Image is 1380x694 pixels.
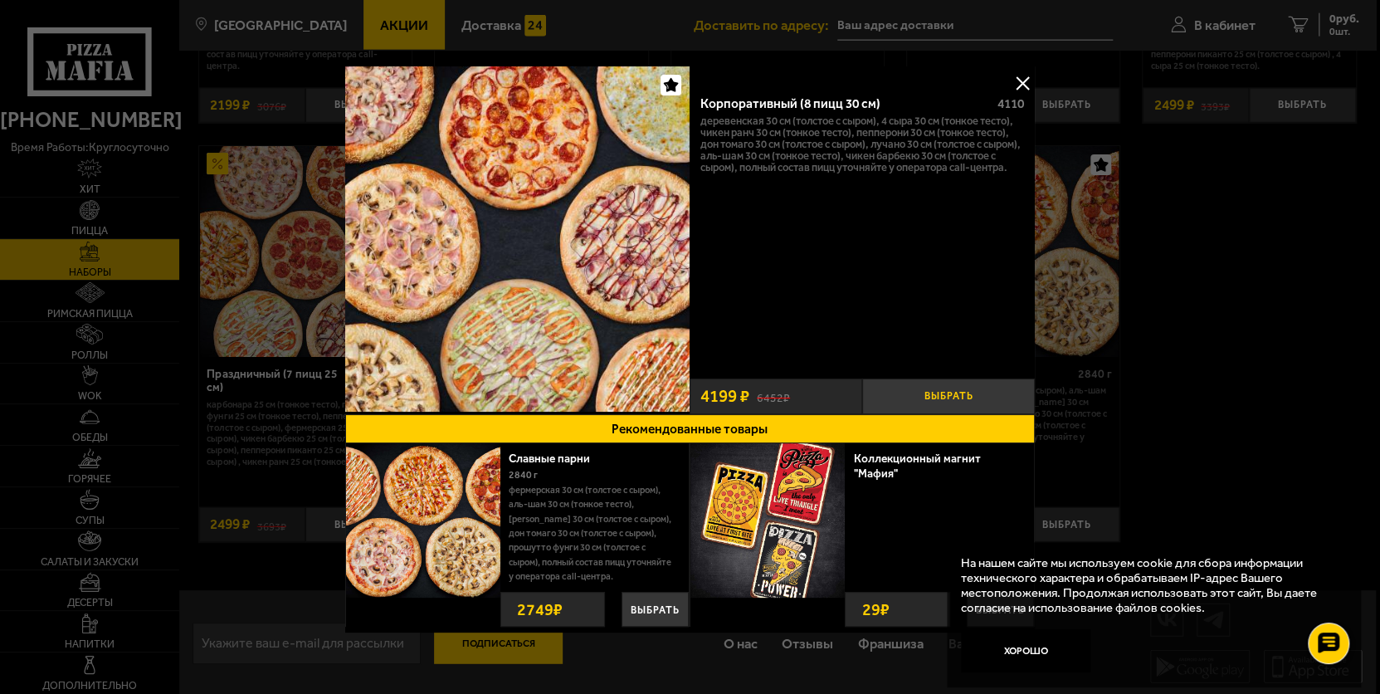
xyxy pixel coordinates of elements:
a: Коллекционный магнит "Мафия" [854,452,981,481]
p: На нашем сайте мы используем cookie для сбора информации технического характера и обрабатываем IP... [961,556,1336,616]
p: Деревенская 30 см (толстое с сыром), 4 сыра 30 см (тонкое тесто), Чикен Ранч 30 см (тонкое тесто)... [700,115,1024,173]
button: Выбрать [622,592,690,627]
img: Корпоративный (8 пицц 30 см) [345,66,690,412]
span: 2840 г [509,469,538,481]
strong: 29 ₽ [858,593,894,626]
button: Выбрать [862,379,1035,413]
p: Фермерская 30 см (толстое с сыром), Аль-Шам 30 см (тонкое тесто), [PERSON_NAME] 30 см (толстое с ... [509,483,677,584]
div: Корпоративный (8 пицц 30 см) [700,96,984,112]
a: Корпоративный (8 пицц 30 см) [345,66,690,414]
strong: 2749 ₽ [513,593,567,626]
span: 4110 [997,95,1024,111]
s: 6452 ₽ [757,389,790,403]
button: Рекомендованные товары [345,414,1036,444]
button: Хорошо [961,629,1090,672]
span: 4199 ₽ [701,388,750,405]
a: Славные парни [509,452,604,466]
